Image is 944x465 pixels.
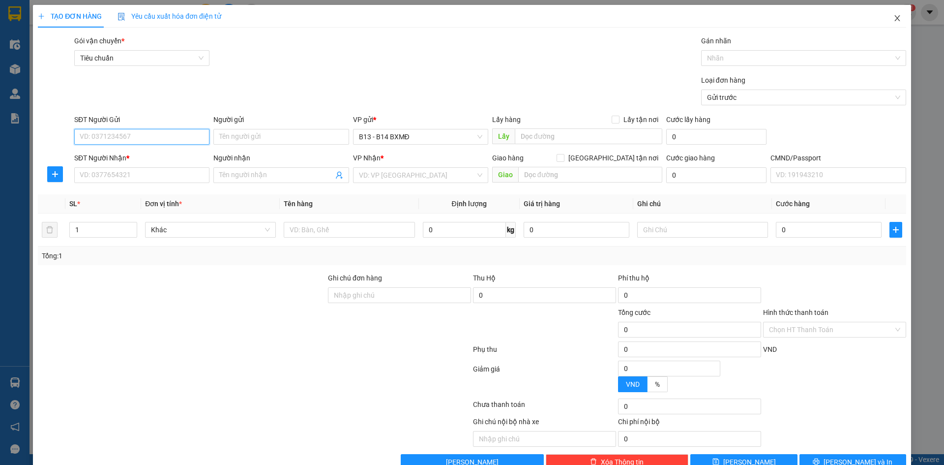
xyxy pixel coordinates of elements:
[472,344,617,361] div: Phụ thu
[335,171,343,179] span: user-add
[328,287,471,303] input: Ghi chú đơn hàng
[701,37,731,45] label: Gán nhãn
[359,129,482,144] span: B13 - B14 BXMĐ
[10,22,23,47] img: logo
[492,128,515,144] span: Lấy
[74,153,209,163] div: SĐT Người Nhận
[492,154,524,162] span: Giao hàng
[618,273,761,287] div: Phí thu hộ
[473,416,616,431] div: Ghi chú nội bộ nhà xe
[80,51,204,65] span: Tiêu chuẩn
[38,13,45,20] span: plus
[524,200,560,208] span: Giá trị hàng
[884,5,911,32] button: Close
[890,226,902,234] span: plus
[74,37,124,45] span: Gói vận chuyển
[88,37,139,44] span: B131410250550
[633,194,772,214] th: Ghi chú
[666,154,715,162] label: Cước giao hàng
[637,222,768,238] input: Ghi Chú
[10,68,20,83] span: Nơi gửi:
[42,222,58,238] button: delete
[776,200,810,208] span: Cước hàng
[770,153,906,163] div: CMND/Passport
[452,200,487,208] span: Định lượng
[93,44,139,52] span: 15:22:57 [DATE]
[353,154,381,162] span: VP Nhận
[618,309,650,316] span: Tổng cước
[473,274,496,282] span: Thu Hộ
[473,431,616,447] input: Nhập ghi chú
[492,167,518,183] span: Giao
[69,200,77,208] span: SL
[506,222,516,238] span: kg
[99,69,137,80] span: PV [PERSON_NAME]
[284,200,313,208] span: Tên hàng
[518,167,662,183] input: Dọc đường
[666,129,767,145] input: Cước lấy hàng
[893,14,901,22] span: close
[472,399,617,416] div: Chưa thanh toán
[524,222,629,238] input: 0
[284,222,414,238] input: VD: Bàn, Ghế
[763,345,777,353] span: VND
[328,274,382,282] label: Ghi chú đơn hàng
[353,114,488,125] div: VP gửi
[564,153,662,163] span: [GEOGRAPHIC_DATA] tận nơi
[707,90,900,105] span: Gửi trước
[472,364,617,397] div: Giảm giá
[213,114,349,125] div: Người gửi
[626,380,640,388] span: VND
[889,222,902,238] button: plus
[26,16,80,53] strong: CÔNG TY TNHH [GEOGRAPHIC_DATA] 214 QL13 - P.26 - Q.BÌNH THẠNH - TP HCM 1900888606
[47,166,63,182] button: plus
[655,380,660,388] span: %
[763,309,828,316] label: Hình thức thanh toán
[74,114,209,125] div: SĐT Người Gửi
[618,416,761,431] div: Chi phí nội bộ
[34,59,114,66] strong: BIÊN NHẬN GỬI HÀNG HOÁ
[75,68,91,83] span: Nơi nhận:
[118,12,221,20] span: Yêu cầu xuất hóa đơn điện tử
[42,250,364,261] div: Tổng: 1
[145,200,182,208] span: Đơn vị tính
[118,13,125,21] img: icon
[515,128,662,144] input: Dọc đường
[666,116,710,124] label: Cước lấy hàng
[492,116,521,124] span: Lấy hàng
[38,12,102,20] span: TẠO ĐƠN HÀNG
[619,114,662,125] span: Lấy tận nơi
[701,76,745,84] label: Loại đơn hàng
[48,170,62,178] span: plus
[213,153,349,163] div: Người nhận
[666,167,767,183] input: Cước giao hàng
[151,222,270,237] span: Khác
